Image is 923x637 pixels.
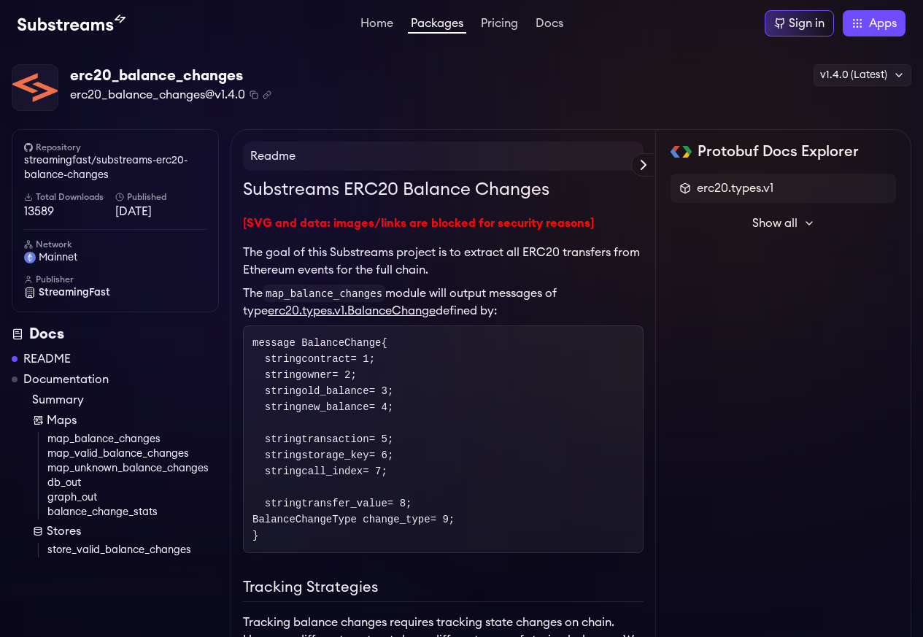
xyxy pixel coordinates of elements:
span: owner ; [252,369,357,381]
span: erc20.types.v1 [697,179,773,197]
span: = [387,498,393,509]
div: Sign in [789,15,824,32]
button: Copy .spkg link to clipboard [263,90,271,99]
span: = [350,353,356,365]
span: = [369,385,375,397]
span: transfer_value ; [252,498,412,509]
span: [DATE] [115,203,206,220]
span: string [265,466,301,477]
img: Store icon [32,525,44,537]
span: = [369,449,375,461]
div: erc20_balance_changes [70,66,271,86]
span: new_balance ; [252,401,393,413]
p: The module will output messages of type defined by: [243,285,644,320]
button: Show all [671,209,896,238]
span: BalanceChange [301,337,381,349]
h6: Total Downloads [24,191,115,203]
img: Package Logo [12,65,58,110]
a: Stores [32,522,219,540]
p: The goal of this Substreams project is to extract all ERC20 transfers from Ethereum events for th... [243,244,644,279]
a: Documentation [23,371,109,388]
span: old_balance ; [252,385,393,397]
span: 7 [375,466,381,477]
span: 9 [442,514,448,525]
span: contract ; [252,353,375,365]
span: string [265,353,301,365]
span: string [265,369,301,381]
span: 8 [400,498,406,509]
a: README [23,350,71,368]
span: = [369,433,375,445]
span: string [265,401,301,413]
img: mainnet [24,252,36,263]
div: Docs [12,324,219,344]
h6: Published [115,191,206,203]
span: BalanceChangeType change_type ; [252,514,455,525]
span: message [252,337,296,349]
span: { [252,337,387,349]
span: 4 [381,401,387,413]
img: github [24,143,33,152]
span: = [369,401,375,413]
h2: Protobuf Docs Explorer [698,142,859,162]
img: Substream's logo [18,15,125,32]
span: = [430,514,436,525]
span: string [265,433,301,445]
div: v1.4.0 (Latest) [814,64,911,86]
span: 13589 [24,203,115,220]
span: storage_key ; [252,449,393,461]
span: string [265,385,301,397]
span: mainnet [39,250,77,265]
span: 6 [381,449,387,461]
h4: Readme [243,142,644,171]
span: Apps [869,15,897,32]
a: erc20.types.v1.BalanceChange [268,305,436,317]
h2: Tracking Strategies [243,576,644,602]
a: Docs [533,18,566,32]
h6: Repository [24,142,206,153]
span: Show all [752,215,798,232]
a: store_valid_balance_changes [47,543,219,557]
a: map_balance_changes [47,432,219,447]
a: [SVG and data: images/links are blocked for security reasons] [243,217,594,229]
a: graph_out [47,490,219,505]
a: db_out [47,476,219,490]
a: StreamingFast [24,285,206,300]
span: 3 [381,385,387,397]
span: string [265,449,301,461]
a: Sign in [765,10,834,36]
a: Pricing [478,18,521,32]
span: transaction ; [252,433,393,445]
a: streamingfast/substreams-erc20-balance-changes [24,153,206,182]
code: map_balance_changes [263,285,385,302]
span: StreamingFast [39,285,110,300]
span: string [265,498,301,509]
img: Map icon [32,414,44,426]
a: map_unknown_balance_changes [47,461,219,476]
h6: Publisher [24,274,206,285]
a: Maps [32,412,219,429]
a: mainnet [24,250,206,265]
span: 5 [381,433,387,445]
span: call_index ; [252,466,387,477]
span: = [332,369,338,381]
span: 1 [363,353,368,365]
span: erc20_balance_changes@v1.4.0 [70,86,245,104]
img: Protobuf [671,146,692,158]
h1: Substreams ERC20 Balance Changes [243,177,644,203]
span: = [363,466,368,477]
a: Summary [32,391,219,409]
h6: Network [24,239,206,250]
button: Copy package name and version [250,90,258,99]
a: Packages [408,18,466,34]
a: Home [358,18,396,32]
a: balance_change_stats [47,505,219,520]
span: 2 [344,369,350,381]
a: map_valid_balance_changes [47,447,219,461]
span: } [252,530,258,541]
